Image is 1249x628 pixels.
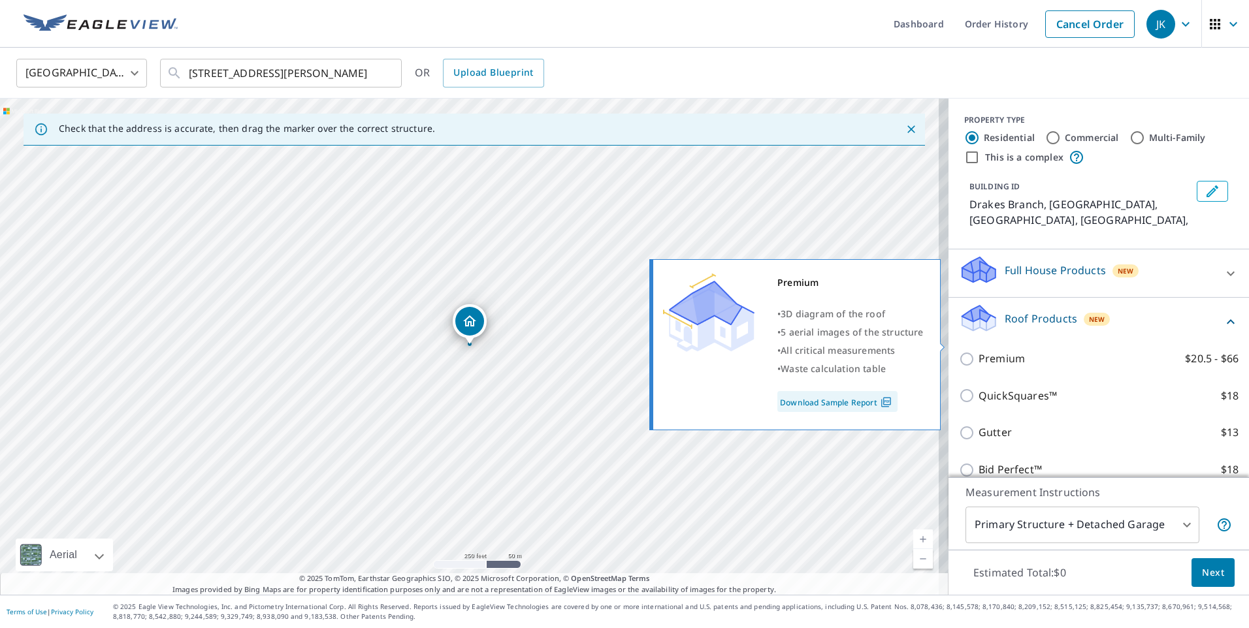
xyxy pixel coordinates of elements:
[1221,388,1239,404] p: $18
[1089,314,1105,324] span: New
[969,196,1192,228] p: Drakes Branch, [GEOGRAPHIC_DATA], [GEOGRAPHIC_DATA], [GEOGRAPHIC_DATA],
[1005,311,1077,326] p: Roof Products
[777,341,924,360] div: •
[1065,131,1119,144] label: Commercial
[16,55,147,91] div: [GEOGRAPHIC_DATA]
[979,424,1012,441] p: Gutter
[24,14,178,34] img: EV Logo
[984,131,1035,144] label: Residential
[7,607,47,616] a: Terms of Use
[979,351,1025,367] p: Premium
[453,65,533,81] span: Upload Blueprint
[453,304,487,345] div: Dropped pin, building 1, Residential property, Drakes Branch, VA Drakes Branch, VA
[903,121,920,138] button: Close
[1221,424,1239,441] p: $13
[415,59,544,87] div: OR
[777,323,924,341] div: •
[781,307,885,320] span: 3D diagram of the roof
[113,602,1242,621] p: © 2025 Eagle View Technologies, Inc. and Pictometry International Corp. All Rights Reserved. Repo...
[443,59,543,87] a: Upload Blueprint
[777,391,898,412] a: Download Sample Report
[777,274,924,292] div: Premium
[781,344,895,356] span: All critical measurements
[1146,10,1175,39] div: JK
[46,539,81,571] div: Aerial
[299,573,650,584] span: © 2025 TomTom, Earthstar Geographics SIO, © 2025 Microsoft Corporation, ©
[979,462,1042,478] p: Bid Perfect™
[781,362,886,375] span: Waste calculation table
[1005,262,1106,278] p: Full House Products
[781,326,923,338] span: 5 aerial images of the structure
[965,484,1232,500] p: Measurement Instructions
[913,529,933,549] a: Current Level 17, Zoom In
[1197,181,1228,202] button: Edit building 1
[913,549,933,569] a: Current Level 17, Zoom Out
[1192,558,1235,588] button: Next
[1118,266,1134,276] span: New
[985,151,1063,164] label: This is a complex
[964,114,1233,126] div: PROPERTY TYPE
[1149,131,1206,144] label: Multi-Family
[16,539,113,571] div: Aerial
[1202,565,1224,581] span: Next
[571,573,626,583] a: OpenStreetMap
[979,388,1057,404] p: QuickSquares™
[7,608,93,616] p: |
[963,558,1077,587] p: Estimated Total: $0
[1185,351,1239,367] p: $20.5 - $66
[663,274,754,352] img: Premium
[959,303,1239,340] div: Roof ProductsNew
[965,507,1199,543] div: Primary Structure + Detached Garage
[959,255,1239,292] div: Full House ProductsNew
[969,181,1020,192] p: BUILDING ID
[877,396,895,408] img: Pdf Icon
[777,305,924,323] div: •
[1216,517,1232,533] span: Your report will include the primary structure and a detached garage if one exists.
[628,573,650,583] a: Terms
[189,55,375,91] input: Search by address or latitude-longitude
[1045,10,1135,38] a: Cancel Order
[777,360,924,378] div: •
[1221,462,1239,478] p: $18
[51,607,93,616] a: Privacy Policy
[59,123,435,134] p: Check that the address is accurate, then drag the marker over the correct structure.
